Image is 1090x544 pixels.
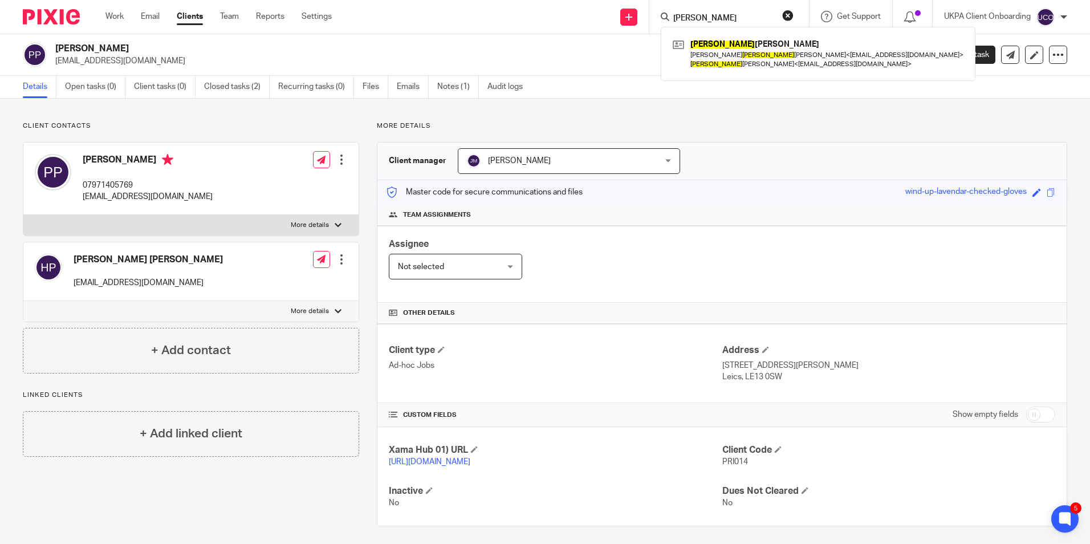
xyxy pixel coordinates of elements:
[302,11,332,22] a: Settings
[74,254,223,266] h4: [PERSON_NAME] [PERSON_NAME]
[905,186,1027,199] div: wind-up-lavendar-checked-gloves
[151,342,231,359] h4: + Add contact
[55,55,912,67] p: [EMAIL_ADDRESS][DOMAIN_NAME]
[467,154,481,168] img: svg%3E
[488,157,551,165] span: [PERSON_NAME]
[953,409,1018,420] label: Show empty fields
[389,155,446,167] h3: Client manager
[722,499,733,507] span: No
[389,344,722,356] h4: Client type
[291,307,329,316] p: More details
[722,458,748,466] span: PRI014
[837,13,881,21] span: Get Support
[23,121,359,131] p: Client contacts
[204,76,270,98] a: Closed tasks (2)
[65,76,125,98] a: Open tasks (0)
[403,308,455,318] span: Other details
[177,11,203,22] a: Clients
[722,344,1055,356] h4: Address
[722,444,1055,456] h4: Client Code
[437,76,479,98] a: Notes (1)
[722,371,1055,383] p: Leics, LE13 0SW
[782,10,794,21] button: Clear
[74,277,223,289] p: [EMAIL_ADDRESS][DOMAIN_NAME]
[389,444,722,456] h4: Xama Hub 01) URL
[389,458,470,466] a: [URL][DOMAIN_NAME]
[398,263,444,271] span: Not selected
[377,121,1067,131] p: More details
[256,11,284,22] a: Reports
[1036,8,1055,26] img: svg%3E
[389,239,429,249] span: Assignee
[291,221,329,230] p: More details
[55,43,741,55] h2: [PERSON_NAME]
[386,186,583,198] p: Master code for secure communications and files
[220,11,239,22] a: Team
[83,191,213,202] p: [EMAIL_ADDRESS][DOMAIN_NAME]
[35,254,62,281] img: svg%3E
[83,154,213,168] h4: [PERSON_NAME]
[397,76,429,98] a: Emails
[35,154,71,190] img: svg%3E
[389,499,399,507] span: No
[389,360,722,371] p: Ad-hoc Jobs
[140,425,242,442] h4: + Add linked client
[23,76,56,98] a: Details
[23,43,47,67] img: svg%3E
[278,76,354,98] a: Recurring tasks (0)
[403,210,471,220] span: Team assignments
[141,11,160,22] a: Email
[722,360,1055,371] p: [STREET_ADDRESS][PERSON_NAME]
[389,485,722,497] h4: Inactive
[389,411,722,420] h4: CUSTOM FIELDS
[722,485,1055,497] h4: Dues Not Cleared
[363,76,388,98] a: Files
[105,11,124,22] a: Work
[487,76,531,98] a: Audit logs
[944,11,1031,22] p: UKPA Client Onboarding
[162,154,173,165] i: Primary
[134,76,196,98] a: Client tasks (0)
[23,391,359,400] p: Linked clients
[1070,502,1081,514] div: 5
[23,9,80,25] img: Pixie
[672,14,775,24] input: Search
[83,180,213,191] p: 07971405769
